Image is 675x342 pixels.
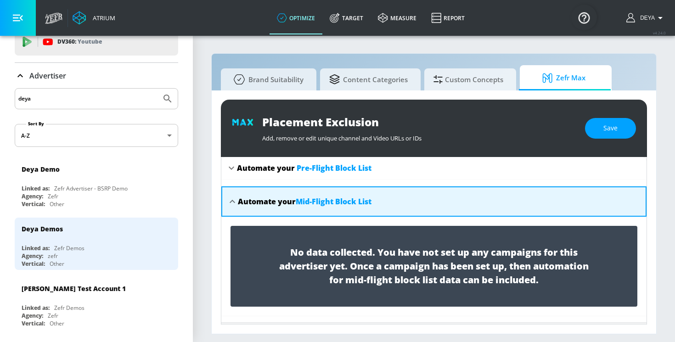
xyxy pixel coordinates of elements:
div: zefr [48,252,58,260]
div: Zefr [48,192,58,200]
button: Open Resource Center [571,5,597,30]
span: Custom Concepts [433,68,503,90]
div: Advertiser [15,63,178,89]
p: Youtube [78,37,102,46]
span: Brand Suitability [230,68,304,90]
div: Other [50,320,64,327]
div: Automate yourMid-Flight Block List [221,186,647,217]
div: Agency: [22,192,43,200]
div: Zefr Demos [54,304,84,312]
span: Mid-Flight Block List [296,196,371,207]
div: [PERSON_NAME] Test Account 1 [22,284,126,293]
button: Deya [626,12,666,23]
div: Other [50,260,64,268]
p: DV360: [57,37,102,47]
a: Target [322,1,371,34]
a: Atrium [73,11,115,25]
span: Content Categories [329,68,408,90]
div: Zefr [48,312,58,320]
div: Linked as: [22,185,50,192]
div: DV360: Youtube [15,28,178,56]
a: measure [371,1,424,34]
div: Deya DemosLinked as:Zefr DemosAgency:zefrVertical:Other [15,218,178,270]
button: Submit Search [157,89,178,109]
span: Zefr Max [529,67,599,89]
div: Automate your [237,163,371,173]
div: Other [50,200,64,208]
input: Search by name [18,93,157,105]
div: A-Z [15,124,178,147]
div: Add, remove or edit unique channel and Video URLs or IDs [262,129,576,142]
div: Atrium [89,14,115,22]
span: No data collected. You have not set up any campaigns for this advertiser yet. Once a campaign has... [273,246,595,287]
div: Placement Exclusion [262,114,576,129]
div: Automate your [238,196,371,207]
div: Agency: [22,312,43,320]
p: Advertiser [29,71,66,81]
label: Sort By [26,121,46,127]
div: Automate your Pre-Flight Block List [221,157,647,179]
div: Zefr Demos [54,244,84,252]
div: Vertical: [22,260,45,268]
div: [PERSON_NAME] Test Account 1Linked as:Zefr DemosAgency:ZefrVertical:Other [15,277,178,330]
span: login as: deya.mansell@zefr.com [636,15,655,21]
a: Report [424,1,472,34]
div: Deya DemoLinked as:Zefr Advertiser - BSRP DemoAgency:ZefrVertical:Other [15,158,178,210]
div: Deya Demos [22,224,63,233]
div: Linked as: [22,244,50,252]
div: Vertical: [22,320,45,327]
button: Save [585,118,636,139]
div: Vertical: [22,200,45,208]
a: optimize [270,1,322,34]
div: Linked as: [22,304,50,312]
div: Zefr Advertiser - BSRP Demo [54,185,128,192]
div: Agency: [22,252,43,260]
span: Save [603,123,618,134]
div: Deya Demo [22,165,60,174]
span: v 4.24.0 [653,30,666,35]
span: Pre-Flight Block List [297,163,371,173]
